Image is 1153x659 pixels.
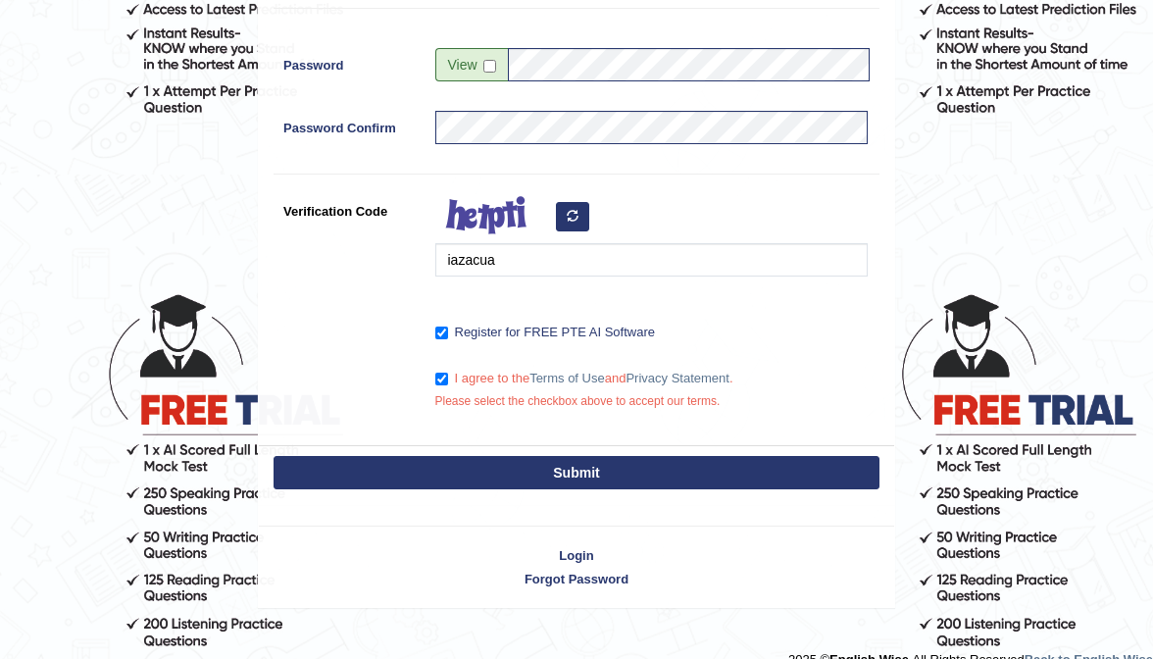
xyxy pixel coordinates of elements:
[435,327,448,339] input: Register for FREE PTE AI Software
[259,546,894,565] a: Login
[435,373,448,385] input: I agree to theTerms of UseandPrivacy Statement.
[626,371,729,385] a: Privacy Statement
[274,111,426,137] label: Password Confirm
[259,570,894,588] a: Forgot Password
[274,194,426,221] label: Verification Code
[274,48,426,75] label: Password
[483,60,496,73] input: Show/Hide Password
[274,456,879,489] button: Submit
[529,371,605,385] a: Terms of Use
[435,323,655,342] label: Register for FREE PTE AI Software
[435,369,733,388] label: I agree to the and .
